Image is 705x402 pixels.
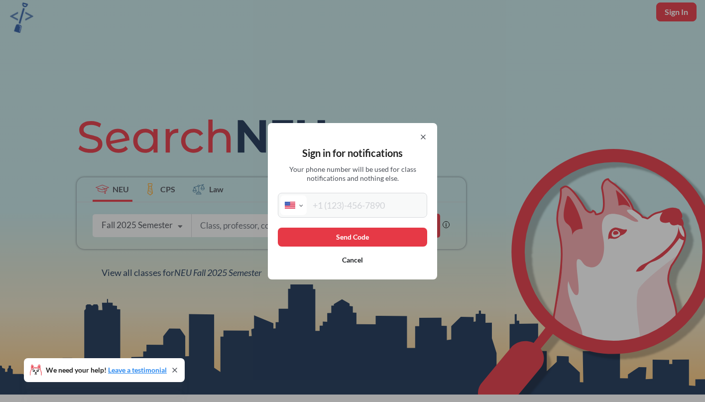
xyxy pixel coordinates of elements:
[10,2,33,36] a: sandbox logo
[302,147,403,159] span: Sign in for notifications
[108,366,167,374] a: Leave a testimonial
[282,165,424,183] span: Your phone number will be used for class notifications and nothing else.
[10,2,33,33] img: sandbox logo
[46,367,167,374] span: We need your help!
[278,228,427,247] button: Send Code
[278,251,427,269] button: Cancel
[307,195,425,215] input: +1 (123)-456-7890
